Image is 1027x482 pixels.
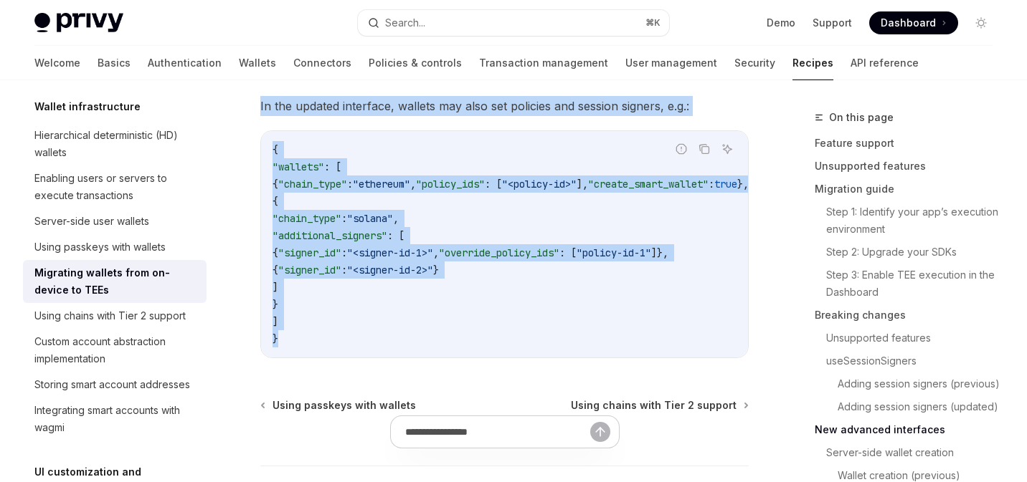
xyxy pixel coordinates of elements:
span: } [273,332,278,345]
span: Using chains with Tier 2 support [571,398,737,413]
span: On this page [829,109,894,126]
a: Migrating wallets from on-device to TEEs [23,260,207,303]
a: Server-side wallet creation [815,441,1004,464]
span: : [347,178,353,191]
button: Copy the contents from the code block [695,140,714,158]
a: Server-side user wallets [23,208,207,234]
span: : [709,178,714,191]
span: , [433,246,439,259]
a: Dashboard [869,11,958,34]
span: }, [737,178,749,191]
span: } [273,298,278,311]
span: ⌘ K [645,17,661,29]
div: Hierarchical deterministic (HD) wallets [34,127,198,161]
img: light logo [34,13,123,33]
div: Integrating smart accounts with wagmi [34,402,198,436]
a: Breaking changes [815,304,1004,327]
span: "create_smart_wallet" [588,178,709,191]
a: User management [625,46,717,80]
span: : [341,264,347,276]
a: Transaction management [479,46,608,80]
a: Using chains with Tier 2 support [571,398,747,413]
span: "override_policy_ids" [439,246,559,259]
a: Custom account abstraction implementation [23,329,207,372]
span: , [410,178,416,191]
a: New advanced interfaces [815,418,1004,441]
div: Using passkeys with wallets [34,238,166,256]
span: "chain_type" [278,178,347,191]
a: Using passkeys with wallets [262,398,416,413]
div: Search... [385,14,425,32]
button: Ask AI [718,140,737,158]
span: { [273,143,278,156]
a: Recipes [792,46,833,80]
a: Demo [767,16,795,30]
div: Using chains with Tier 2 support [34,307,186,324]
span: { [273,178,278,191]
a: Connectors [293,46,351,80]
span: ]}, [651,246,668,259]
a: Adding session signers (previous) [815,372,1004,395]
div: Storing smart account addresses [34,376,190,393]
span: : [ [324,160,341,173]
a: Welcome [34,46,80,80]
span: "policy_ids" [416,178,485,191]
span: ] [273,315,278,328]
span: : [341,246,347,259]
span: : [ [559,246,577,259]
a: Adding session signers (updated) [815,395,1004,418]
a: Integrating smart accounts with wagmi [23,397,207,440]
a: useSessionSigners [815,350,1004,372]
a: Wallets [239,46,276,80]
a: Enabling users or servers to execute transactions [23,165,207,208]
span: In the updated interface, wallets may also set policies and session signers, e.g.: [260,96,749,116]
button: Search...⌘K [358,10,670,36]
a: Unsupported features [815,327,1004,350]
span: true [714,178,737,191]
span: "policy-id-1" [577,246,651,259]
span: "<policy-id>" [502,178,577,191]
span: "<signer-id-2>" [347,264,433,276]
span: { [273,195,278,208]
a: API reference [851,46,919,80]
a: Unsupported features [815,155,1004,178]
span: "signer_id" [278,246,341,259]
a: Migration guide [815,178,1004,201]
span: "chain_type" [273,212,341,225]
span: { [273,264,278,276]
input: Ask a question... [405,416,590,448]
span: : [ [485,178,502,191]
a: Support [813,16,852,30]
span: "ethereum" [353,178,410,191]
button: Report incorrect code [672,140,691,158]
span: ] [273,281,278,294]
a: Policies & controls [369,46,462,80]
a: Basics [98,46,131,80]
div: Migrating wallets from on-device to TEEs [34,264,198,299]
a: Authentication [148,46,222,80]
span: "signer_id" [278,264,341,276]
div: Enabling users or servers to execute transactions [34,170,198,204]
h5: Wallet infrastructure [34,98,141,115]
a: Security [734,46,775,80]
span: Using passkeys with wallets [273,398,416,413]
span: : [341,212,347,225]
a: Feature support [815,132,1004,155]
span: { [273,246,278,259]
span: "<signer-id-1>" [347,246,433,259]
a: Step 2: Upgrade your SDKs [815,241,1004,264]
button: Send message [590,422,610,442]
a: Using passkeys with wallets [23,234,207,260]
a: Using chains with Tier 2 support [23,303,207,329]
div: Server-side user wallets [34,213,149,230]
a: Storing smart account addresses [23,372,207,397]
div: Custom account abstraction implementation [34,333,198,367]
span: , [393,212,399,225]
button: Toggle dark mode [970,11,993,34]
span: "solana" [347,212,393,225]
span: } [433,264,439,276]
a: Step 1: Identify your app’s execution environment [815,201,1004,241]
span: ], [577,178,588,191]
span: "additional_signers" [273,229,387,242]
span: Dashboard [881,16,936,30]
